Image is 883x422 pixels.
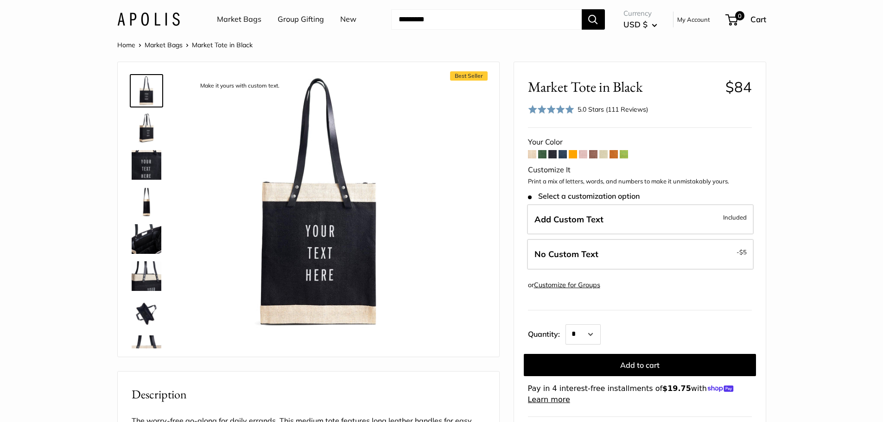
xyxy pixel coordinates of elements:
[132,113,161,143] img: Market Tote in Black
[132,150,161,180] img: description_Custom printed text with eco-friendly ink.
[132,335,161,365] img: description_The red cross stitch represents our standard for quality and craftsmanship.
[737,246,747,258] span: -
[130,222,163,256] a: description_Inner pocket good for daily drivers.
[196,80,284,92] div: Make it yours with custom text.
[278,13,324,26] a: Group Gifting
[623,7,657,20] span: Currency
[534,214,603,225] span: Add Custom Text
[528,279,600,291] div: or
[117,13,180,26] img: Apolis
[130,148,163,182] a: description_Custom printed text with eco-friendly ink.
[450,71,488,81] span: Best Seller
[528,321,565,345] label: Quantity:
[132,76,161,106] img: description_Make it yours with custom text.
[528,135,752,149] div: Your Color
[623,17,657,32] button: USD $
[192,41,253,49] span: Market Tote in Black
[528,103,648,116] div: 5.0 Stars (111 Reviews)
[340,13,356,26] a: New
[524,354,756,376] button: Add to cart
[750,14,766,24] span: Cart
[528,192,640,201] span: Select a customization option
[726,12,766,27] a: 0 Cart
[735,11,744,20] span: 0
[582,9,605,30] button: Search
[130,74,163,107] a: description_Make it yours with custom text.
[130,296,163,330] a: description_Water resistant inner liner.
[130,111,163,145] a: Market Tote in Black
[578,104,648,114] div: 5.0 Stars (111 Reviews)
[534,249,598,259] span: No Custom Text
[677,14,710,25] a: My Account
[132,187,161,217] img: Market Tote in Black
[534,281,600,289] a: Customize for Groups
[130,334,163,367] a: description_The red cross stitch represents our standard for quality and craftsmanship.
[527,239,754,270] label: Leave Blank
[391,9,582,30] input: Search...
[132,224,161,254] img: description_Inner pocket good for daily drivers.
[723,212,747,223] span: Included
[739,248,747,256] span: $5
[217,13,261,26] a: Market Bags
[192,76,448,332] img: description_Make it yours with custom text.
[528,163,752,177] div: Customize It
[725,78,752,96] span: $84
[623,19,648,29] span: USD $
[132,385,485,403] h2: Description
[132,261,161,291] img: description_Super soft long leather handles.
[528,177,752,186] p: Print a mix of letters, words, and numbers to make it unmistakably yours.
[145,41,183,49] a: Market Bags
[117,41,135,49] a: Home
[130,259,163,293] a: description_Super soft long leather handles.
[132,298,161,328] img: description_Water resistant inner liner.
[528,78,718,95] span: Market Tote in Black
[130,185,163,219] a: Market Tote in Black
[527,204,754,235] label: Add Custom Text
[117,39,253,51] nav: Breadcrumb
